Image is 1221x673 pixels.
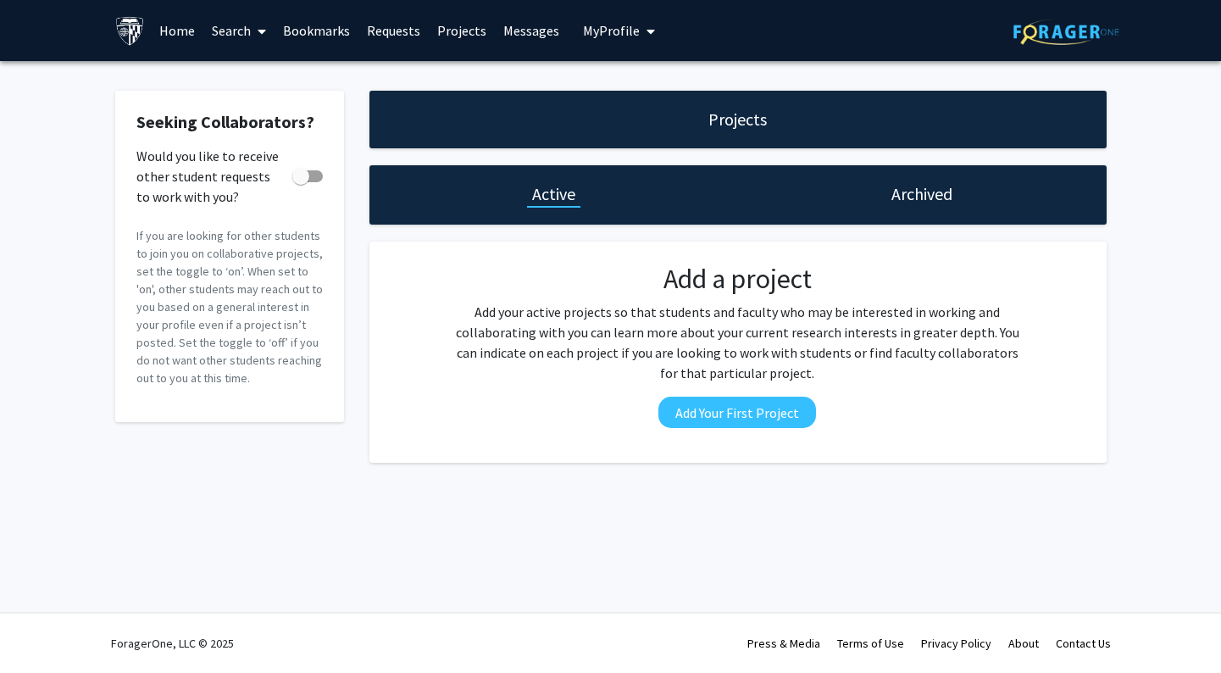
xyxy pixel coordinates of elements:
[450,302,1024,383] p: Add your active projects so that students and faculty who may be interested in working and collab...
[1013,19,1119,45] img: ForagerOne Logo
[111,614,234,673] div: ForagerOne, LLC © 2025
[532,182,575,206] h1: Active
[136,227,323,387] p: If you are looking for other students to join you on collaborative projects, set the toggle to ‘o...
[583,22,640,39] span: My Profile
[921,636,991,651] a: Privacy Policy
[136,146,286,207] span: Would you like to receive other student requests to work with you?
[495,1,568,60] a: Messages
[837,636,904,651] a: Terms of Use
[13,597,72,660] iframe: Chat
[450,263,1024,295] h2: Add a project
[891,182,952,206] h1: Archived
[1008,636,1039,651] a: About
[358,1,429,60] a: Requests
[151,1,203,60] a: Home
[275,1,358,60] a: Bookmarks
[136,112,323,132] h2: Seeking Collaborators?
[1056,636,1111,651] a: Contact Us
[658,397,816,428] button: Add Your First Project
[429,1,495,60] a: Projects
[115,16,145,46] img: Johns Hopkins University Logo
[747,636,820,651] a: Press & Media
[203,1,275,60] a: Search
[708,108,767,131] h1: Projects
